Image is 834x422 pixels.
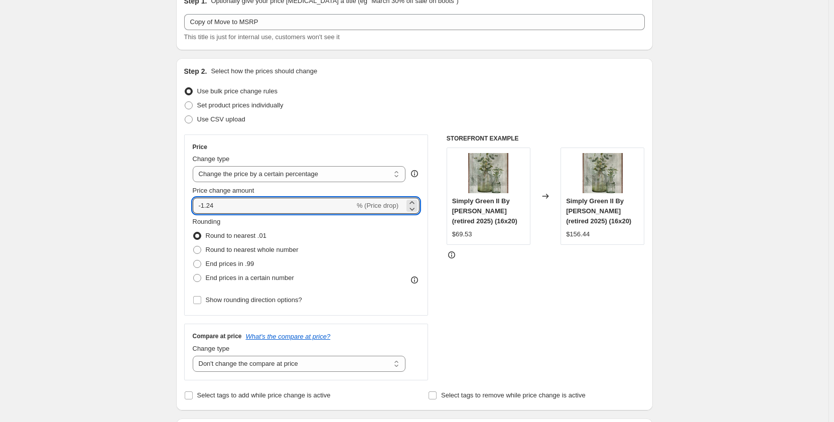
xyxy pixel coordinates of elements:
span: Set product prices individually [197,101,284,109]
h2: Step 2. [184,66,207,76]
span: % (Price drop) [357,202,398,209]
span: Simply Green II By [PERSON_NAME] (retired 2025) (16x20) [566,197,631,225]
span: Show rounding direction options? [206,296,302,304]
span: End prices in .99 [206,260,254,267]
input: -15 [193,198,355,214]
button: What's the compare at price? [246,333,331,340]
img: 16x20_-_Simply_Green_II_By_Carol_Robinson_-_4LSRXSG1620_471af648-09a9-469e-baad-17ae44d110c1_80x.jpg [468,153,508,193]
span: Change type [193,155,230,163]
span: Rounding [193,218,221,225]
h6: STOREFRONT EXAMPLE [447,134,645,143]
div: help [409,169,420,179]
p: Select how the prices should change [211,66,317,76]
img: 16x20_-_Simply_Green_II_By_Carol_Robinson_-_4LSRXSG1620_471af648-09a9-469e-baad-17ae44d110c1_80x.jpg [583,153,623,193]
span: Round to nearest whole number [206,246,299,253]
h3: Compare at price [193,332,242,340]
span: Change type [193,345,230,352]
span: This title is just for internal use, customers won't see it [184,33,340,41]
span: $69.53 [452,230,472,238]
span: Select tags to remove while price change is active [441,391,586,399]
span: $156.44 [566,230,590,238]
span: End prices in a certain number [206,274,294,282]
input: 30% off holiday sale [184,14,645,30]
span: Simply Green II By [PERSON_NAME] (retired 2025) (16x20) [452,197,517,225]
span: Use CSV upload [197,115,245,123]
span: Round to nearest .01 [206,232,266,239]
h3: Price [193,143,207,151]
span: Use bulk price change rules [197,87,277,95]
span: Select tags to add while price change is active [197,391,331,399]
span: Price change amount [193,187,254,194]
